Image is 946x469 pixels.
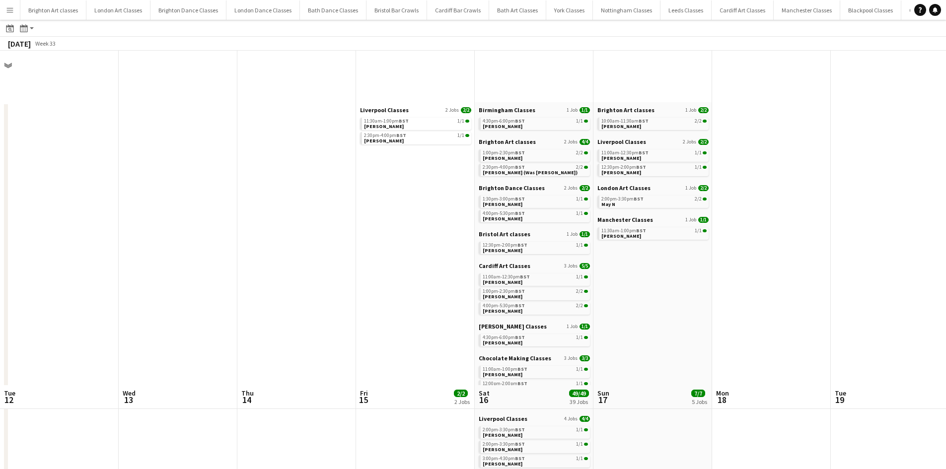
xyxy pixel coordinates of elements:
span: 1 Job [567,107,578,113]
span: 13 [121,394,136,405]
span: Tue [835,389,846,398]
span: 1/1 [465,120,469,123]
span: Sophie Holman-Nairn [483,247,522,254]
span: Tue [4,389,15,398]
span: 1/1 [576,119,583,124]
span: 1/1 [584,336,588,339]
span: 2/2 [584,151,588,154]
span: 1/1 [584,457,588,460]
span: Lynne Mckay [483,201,522,207]
a: Liverpool Classes4 Jobs4/4 [479,415,590,422]
span: Mon [716,389,729,398]
span: 4/4 [580,139,590,145]
span: 1/1 [703,229,707,232]
span: 2/2 [698,185,709,191]
a: 4:00pm-5:30pmBST2/2[PERSON_NAME] [483,302,588,314]
span: BST [515,164,525,170]
span: BST [396,132,406,138]
span: 2/2 [703,120,707,123]
a: 12:30pm-2:00pmBST1/1[PERSON_NAME] [483,242,588,253]
span: 1/1 [695,228,702,233]
span: BST [515,426,525,433]
div: [DATE] [8,39,31,49]
span: BST [634,196,644,202]
span: 2/2 [695,119,702,124]
a: 2:00pm-3:30pmBST2/2May N [601,196,707,207]
span: 1/1 [457,119,464,124]
a: Cardiff Art Classes3 Jobs5/5 [479,262,590,269]
span: BST [515,441,525,447]
span: Chloe Bryan [483,123,522,130]
span: 1/1 [576,427,583,432]
span: BST [515,334,525,340]
span: BST [515,149,525,156]
span: 16 [477,394,490,405]
span: Chloe Bryan [483,339,522,346]
span: 1/1 [584,368,588,371]
a: 2:00pm-3:30pmBST1/1[PERSON_NAME] [483,441,588,452]
span: Fri [360,389,368,398]
button: Brighton Dance Classes [150,0,226,20]
div: 5 Jobs [692,398,707,405]
span: Rebecca Rampling [483,432,522,438]
span: Ashlee Barron [483,155,522,161]
span: 1/1 [457,133,464,138]
span: 4:00pm-5:30pm [483,303,525,308]
span: 2/2 [454,390,468,397]
a: 3:00pm-4:30pmBST1/1[PERSON_NAME] [483,455,588,467]
span: BST [636,164,646,170]
div: Brighton Dance Classes2 Jobs2/21:30pm-3:00pmBST1/1[PERSON_NAME]4:00pm-5:30pmBST1/1[PERSON_NAME] [479,184,590,230]
span: 14 [240,394,254,405]
span: 2/2 [576,303,583,308]
span: 1/1 [584,275,588,278]
span: 2/2 [576,150,583,155]
span: 1/1 [576,211,583,216]
span: 12 [2,394,15,405]
span: Brighton Art classes [597,106,655,114]
span: 1 Job [567,231,578,237]
span: 2:00pm-3:30pm [601,197,644,201]
a: 2:00pm-3:30pmBST1/1[PERSON_NAME] [483,426,588,438]
button: Nottingham Classes [593,0,660,20]
a: London Art Classes1 Job2/2 [597,184,709,192]
span: 2/2 [695,197,702,201]
div: London Art Classes1 Job2/22:00pm-3:30pmBST2/2May N [597,184,709,216]
a: 4:30pm-6:00pmBST1/1[PERSON_NAME] [483,334,588,345]
button: Bristol Bar Crawls [366,0,427,20]
span: 11:00am-12:30pm [483,274,530,279]
span: 2/2 [584,290,588,293]
span: 1 Job [685,217,696,223]
span: 2 Jobs [564,139,578,145]
span: Thu [241,389,254,398]
span: 3 Jobs [564,355,578,361]
span: 1/1 [580,107,590,113]
div: Cardiff Art Classes3 Jobs5/511:00am-12:30pmBST1/1[PERSON_NAME]1:00pm-2:30pmBST2/2[PERSON_NAME]4:0... [479,262,590,323]
span: 3 Jobs [564,263,578,269]
a: 12:30pm-2:00pmBST1/1[PERSON_NAME] [601,164,707,175]
span: Sat [479,389,490,398]
span: 1/1 [698,217,709,223]
span: BST [636,227,646,234]
a: 11:00am-1:00pmBST1/1[PERSON_NAME] [483,366,588,377]
a: 1:00pm-2:30pmBST2/2[PERSON_NAME] [483,149,588,161]
span: 12:30pm-2:00pm [483,243,527,248]
div: Brighton Art classes2 Jobs4/41:00pm-2:30pmBST2/2[PERSON_NAME]2:30pm-4:00pmBST2/2[PERSON_NAME] (Wa... [479,138,590,184]
span: Manchester Classes [597,216,653,223]
div: Liverpool Classes2 Jobs2/211:00am-12:30pmBST1/1[PERSON_NAME]12:30pm-2:00pmBST1/1[PERSON_NAME] [597,138,709,184]
div: Brighton Art classes1 Job2/210:00am-11:30amBST2/2[PERSON_NAME] [597,106,709,138]
button: Cardiff Art Classes [712,0,774,20]
span: 2/2 [580,185,590,191]
span: 10:00am-11:30am [601,119,649,124]
span: Jade Hammond [601,123,641,130]
button: Manchester Classes [774,0,840,20]
span: 1/1 [584,120,588,123]
span: 1/1 [576,197,583,201]
span: BST [517,242,527,248]
span: 1/1 [576,456,583,461]
span: 2/2 [703,198,707,201]
span: 1/1 [584,443,588,446]
div: Manchester Classes1 Job1/111:30am-1:00pmBST1/1[PERSON_NAME] [597,216,709,242]
span: 2/2 [584,304,588,307]
a: 11:30am-1:00pmBST1/1[PERSON_NAME] [364,118,469,129]
span: Fiona Sykes-fairhurst [483,461,522,467]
